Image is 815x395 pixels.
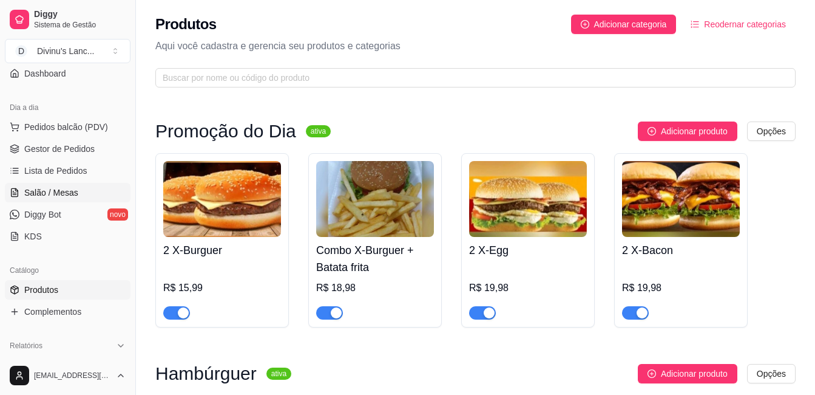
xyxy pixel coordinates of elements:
[24,284,58,296] span: Produtos
[5,355,130,375] a: Relatórios de vendas
[24,230,42,242] span: KDS
[155,124,296,139] h3: Promoção do Dia
[24,121,108,133] span: Pedidos balcão (PDV)
[24,165,87,177] span: Lista de Pedidos
[704,18,786,31] span: Reodernar categorias
[155,39,796,53] p: Aqui você cadastra e gerencia seu produtos e categorias
[5,5,130,34] a: DiggySistema de Gestão
[155,15,217,34] h2: Produtos
[266,368,291,380] sup: ativa
[163,71,779,84] input: Buscar por nome ou código do produto
[622,161,740,237] img: product-image
[5,183,130,202] a: Salão / Mesas
[469,161,587,237] img: product-image
[648,369,656,378] span: plus-circle
[622,281,740,295] div: R$ 19,98
[638,122,737,141] button: Adicionar produto
[5,302,130,321] a: Complementos
[581,20,589,29] span: plus-circle
[5,117,130,137] button: Pedidos balcão (PDV)
[316,242,434,276] h4: Combo X-Burguer + Batata frita
[571,15,677,34] button: Adicionar categoria
[594,18,667,31] span: Adicionar categoria
[24,187,78,199] span: Salão / Mesas
[316,281,434,295] div: R$ 18,98
[5,280,130,300] a: Produtos
[747,364,796,383] button: Opções
[24,143,95,155] span: Gestor de Pedidos
[5,98,130,117] div: Dia a dia
[5,227,130,246] a: KDS
[5,39,130,63] button: Select a team
[5,361,130,390] button: [EMAIL_ADDRESS][DOMAIN_NAME]
[661,125,728,138] span: Adicionar produto
[5,161,130,180] a: Lista de Pedidos
[757,367,786,380] span: Opções
[648,127,656,136] span: plus-circle
[691,20,699,29] span: ordered-list
[10,341,42,351] span: Relatórios
[757,125,786,138] span: Opções
[24,67,66,80] span: Dashboard
[469,242,587,259] h4: 2 X-Egg
[306,125,331,137] sup: ativa
[681,15,796,34] button: Reodernar categorias
[5,205,130,224] a: Diggy Botnovo
[5,139,130,159] a: Gestor de Pedidos
[163,161,281,237] img: product-image
[316,161,434,237] img: product-image
[37,45,95,57] div: Divinu's Lanc ...
[34,20,126,30] span: Sistema de Gestão
[15,45,27,57] span: D
[163,281,281,295] div: R$ 15,99
[638,364,737,383] button: Adicionar produto
[622,242,740,259] h4: 2 X-Bacon
[469,281,587,295] div: R$ 19,98
[155,366,257,381] h3: Hambúrguer
[5,261,130,280] div: Catálogo
[661,367,728,380] span: Adicionar produto
[34,9,126,20] span: Diggy
[5,64,130,83] a: Dashboard
[34,371,111,380] span: [EMAIL_ADDRESS][DOMAIN_NAME]
[24,208,61,221] span: Diggy Bot
[24,306,81,318] span: Complementos
[747,122,796,141] button: Opções
[163,242,281,259] h4: 2 X-Burguer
